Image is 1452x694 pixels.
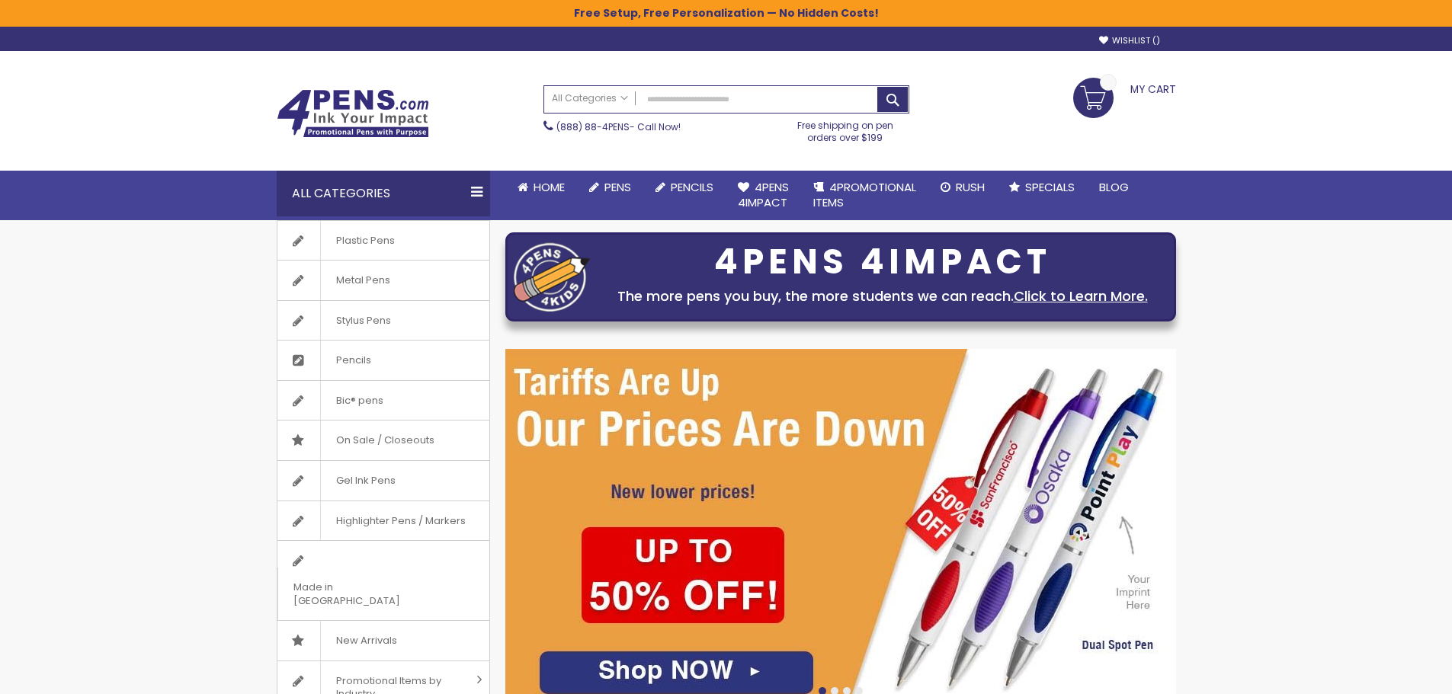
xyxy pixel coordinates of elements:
span: Stylus Pens [320,301,406,341]
a: Click to Learn More. [1014,286,1148,305]
a: On Sale / Closeouts [277,421,489,460]
div: All Categories [277,171,490,216]
span: 4PROMOTIONAL ITEMS [813,179,916,210]
span: Highlighter Pens / Markers [320,501,481,541]
span: Plastic Pens [320,221,410,261]
span: 4Pens 4impact [738,179,789,210]
a: Bic® pens [277,381,489,421]
a: 4PROMOTIONALITEMS [801,171,928,220]
a: Plastic Pens [277,221,489,261]
a: (888) 88-4PENS [556,120,630,133]
span: Home [534,179,565,195]
span: Pencils [320,341,386,380]
span: Rush [956,179,985,195]
a: Pens [577,171,643,204]
span: Pencils [671,179,713,195]
a: Blog [1087,171,1141,204]
img: 4Pens Custom Pens and Promotional Products [277,89,429,138]
a: New Arrivals [277,621,489,660]
a: Pencils [643,171,726,204]
a: Specials [997,171,1087,204]
a: Metal Pens [277,261,489,300]
span: Metal Pens [320,261,405,300]
span: Bic® pens [320,381,399,421]
a: All Categories [544,86,636,111]
img: four_pen_logo.png [514,242,590,312]
a: 4Pens4impact [726,171,801,220]
a: Wishlist [1099,35,1160,46]
span: Specials [1025,179,1075,195]
a: Stylus Pens [277,301,489,341]
a: Pencils [277,341,489,380]
a: Gel Ink Pens [277,461,489,501]
div: Free shipping on pen orders over $199 [781,114,909,144]
span: All Categories [552,92,628,104]
span: On Sale / Closeouts [320,421,450,460]
span: Blog [1099,179,1129,195]
a: Rush [928,171,997,204]
span: - Call Now! [556,120,681,133]
span: New Arrivals [320,621,412,660]
span: Pens [604,179,631,195]
a: Made in [GEOGRAPHIC_DATA] [277,541,489,620]
a: Highlighter Pens / Markers [277,501,489,541]
div: 4PENS 4IMPACT [598,246,1168,278]
span: Gel Ink Pens [320,461,411,501]
a: Home [505,171,577,204]
div: The more pens you buy, the more students we can reach. [598,286,1168,307]
span: Made in [GEOGRAPHIC_DATA] [277,568,451,620]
